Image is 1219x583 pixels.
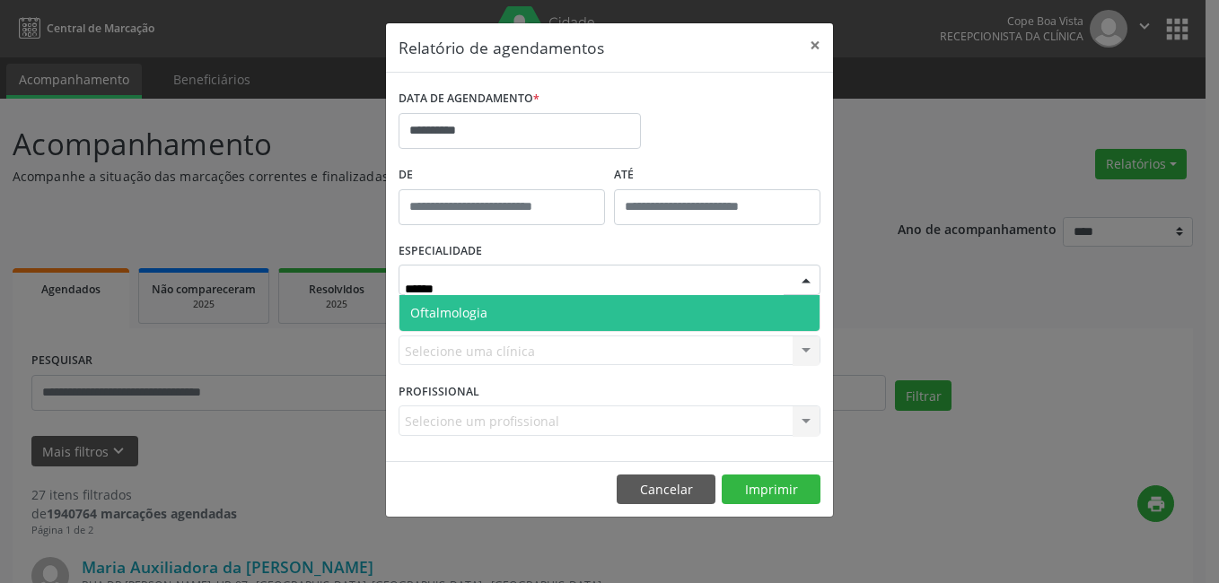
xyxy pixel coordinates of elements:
span: Oftalmologia [410,304,487,321]
label: ATÉ [614,161,820,189]
button: Close [797,23,833,67]
h5: Relatório de agendamentos [399,36,604,59]
label: ESPECIALIDADE [399,238,482,265]
label: PROFISSIONAL [399,378,479,405]
label: DATA DE AGENDAMENTO [399,85,539,113]
button: Cancelar [617,474,715,505]
button: Imprimir [722,474,820,505]
label: De [399,161,605,189]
